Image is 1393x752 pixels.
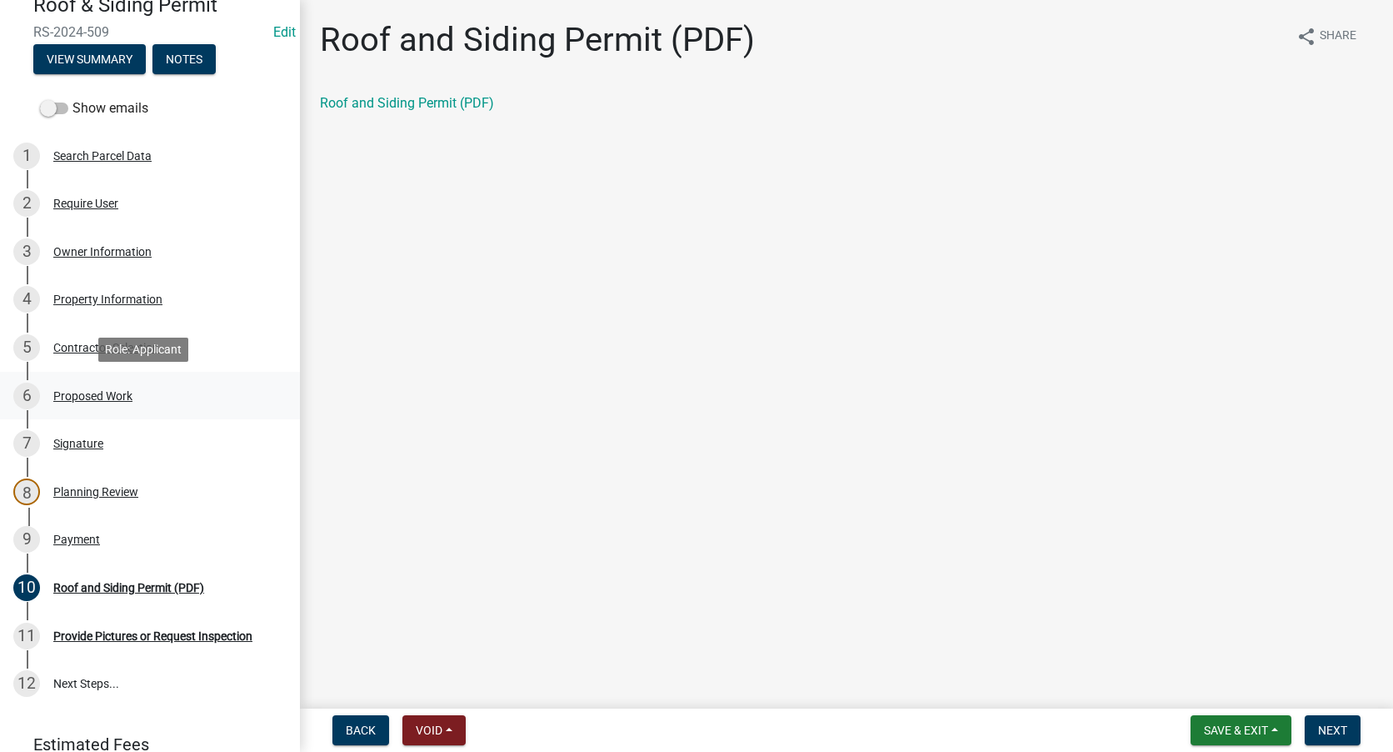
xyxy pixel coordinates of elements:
a: Roof and Siding Permit (PDF) [320,95,494,111]
span: Save & Exit [1204,724,1268,737]
button: Next [1305,715,1361,745]
div: 7 [13,430,40,457]
button: Void [402,715,466,745]
div: 2 [13,190,40,217]
button: shareShare [1283,20,1370,53]
button: Save & Exit [1191,715,1291,745]
div: Role: Applicant [98,338,188,362]
div: Owner Information [53,246,152,258]
div: 6 [13,383,40,409]
div: Contractor Selection [53,342,159,353]
label: Show emails [40,98,148,118]
span: Next [1318,724,1347,737]
div: Planning Review [53,486,138,498]
div: Roof and Siding Permit (PDF) [53,582,204,594]
wm-modal-confirm: Edit Application Number [273,24,296,40]
button: Notes [152,44,216,74]
span: Void [416,724,442,737]
a: Edit [273,24,296,40]
div: 5 [13,334,40,361]
span: Share [1320,27,1356,47]
wm-modal-confirm: Summary [33,53,146,67]
div: Require User [53,198,118,209]
div: Proposed Work [53,390,132,402]
div: 3 [13,238,40,265]
div: 9 [13,526,40,553]
div: Payment [53,534,100,545]
button: Back [332,715,389,745]
div: Provide Pictures or Request Inspection [53,630,252,642]
i: share [1296,27,1316,47]
span: RS-2024-509 [33,24,267,40]
div: Property Information [53,293,162,305]
div: Signature [53,438,103,449]
wm-modal-confirm: Notes [152,53,216,67]
div: 8 [13,479,40,505]
div: 1 [13,143,40,169]
div: Search Parcel Data [53,150,152,162]
div: 10 [13,574,40,601]
div: 11 [13,623,40,649]
div: 4 [13,286,40,313]
h1: Roof and Siding Permit (PDF) [320,20,755,60]
span: Back [346,724,376,737]
div: 12 [13,670,40,697]
button: View Summary [33,44,146,74]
